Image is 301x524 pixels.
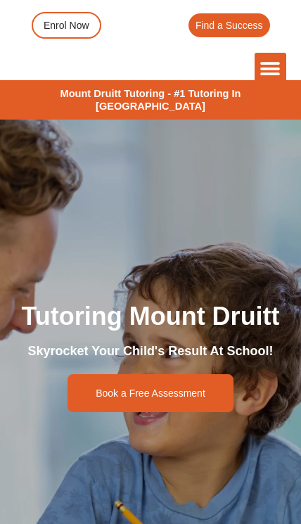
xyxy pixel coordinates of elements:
[196,20,263,30] span: Find a Success
[32,12,101,39] a: Enrol Now
[255,53,286,84] div: Menu Toggle
[7,304,294,329] h1: Tutoring Mount Druitt
[7,343,294,359] h2: Skyrocket Your Child's Result At School!
[188,13,270,37] a: Find a Success
[68,374,233,412] a: Book a Free Assessment
[44,20,89,30] span: Enrol Now
[96,388,205,398] span: Book a Free Assessment
[7,87,294,113] h6: Mount Druitt Tutoring - #1 Tutoring In [GEOGRAPHIC_DATA]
